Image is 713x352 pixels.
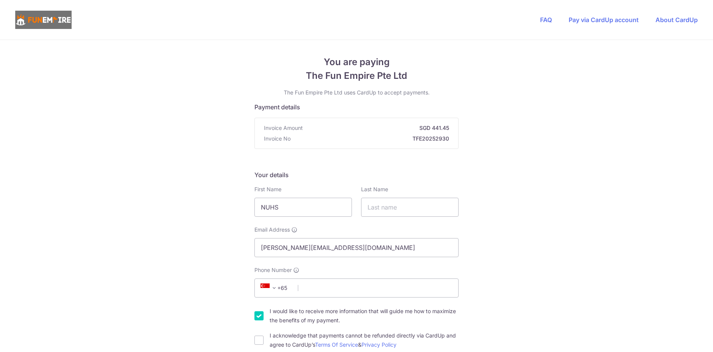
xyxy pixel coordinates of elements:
input: Last name [361,198,459,217]
span: Email Address [254,226,290,234]
span: Invoice Amount [264,124,303,132]
label: I acknowledge that payments cannot be refunded directly via CardUp and agree to CardUp’s & [270,331,459,349]
input: Email address [254,238,459,257]
h5: Your details [254,170,459,179]
p: The Fun Empire Pte Ltd uses CardUp to accept payments. [254,89,459,96]
a: About CardUp [655,16,698,24]
span: You are paying [254,55,459,69]
span: Invoice No [264,135,291,142]
a: Terms Of Service [315,341,358,348]
label: Last Name [361,186,388,193]
label: I would like to receive more information that will guide me how to maximize the benefits of my pa... [270,307,459,325]
input: First name [254,198,352,217]
a: FAQ [540,16,552,24]
span: +65 [258,283,293,293]
label: First Name [254,186,281,193]
a: Pay via CardUp account [569,16,639,24]
h5: Payment details [254,102,459,112]
strong: SGD 441.45 [306,124,449,132]
strong: TFE20252930 [294,135,449,142]
a: Privacy Policy [361,341,396,348]
span: The Fun Empire Pte Ltd [254,69,459,83]
span: Phone Number [254,266,292,274]
span: +65 [261,283,279,293]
